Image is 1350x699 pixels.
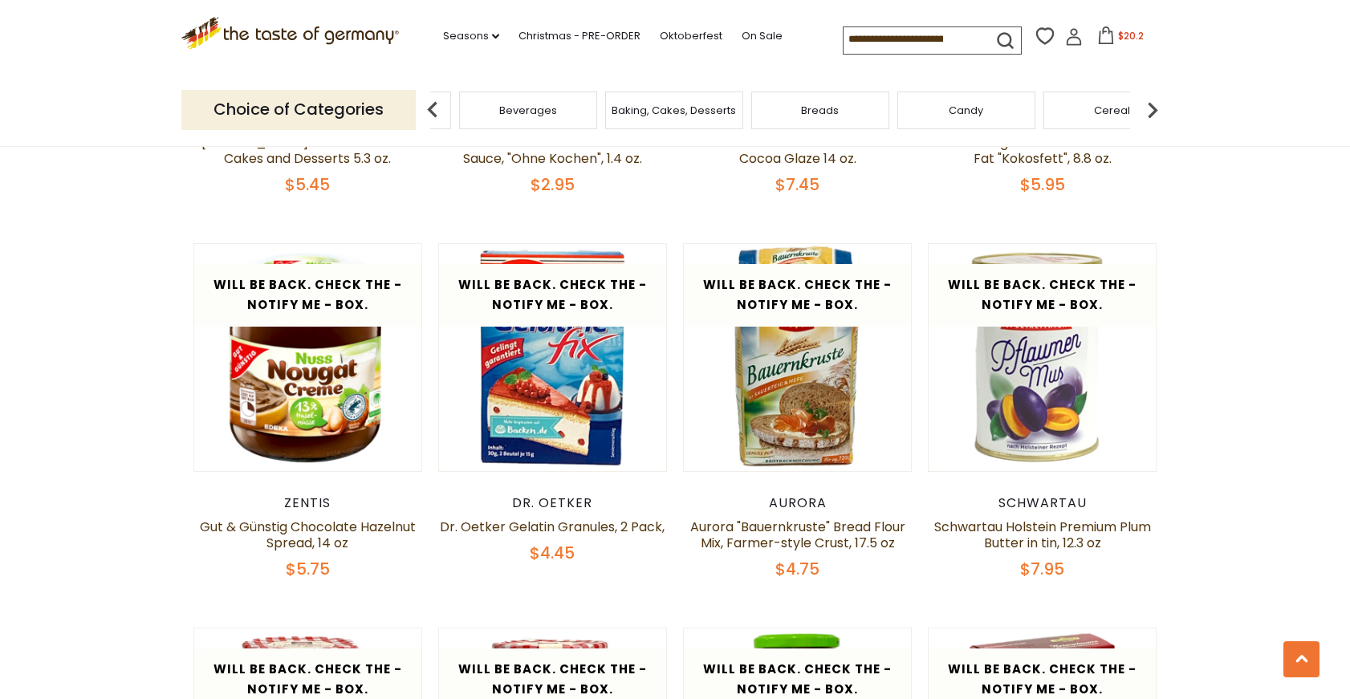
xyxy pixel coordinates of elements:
p: Choice of Categories [181,90,416,129]
span: $4.75 [775,558,819,580]
span: $2.95 [531,173,575,196]
a: Cereal [1094,104,1130,116]
a: Dr. Oetker No Cook Dessert Vanilla Sauce, "Ohne Kochen", 1.4 oz. [442,133,662,168]
span: $20.2 [1118,29,1144,43]
img: Schwartau Holstein Premium Plum Butter in tin, 12.3 oz [929,244,1156,471]
img: next arrow [1137,94,1169,126]
a: Baking, Cakes, Desserts [612,104,736,116]
span: $5.95 [1020,173,1065,196]
a: Schwartau Holstein Premium Plum Butter in tin, 12.3 oz [934,518,1151,552]
div: Zentis [193,495,422,511]
a: Schluender Chocolate Cake with Cocoa Glaze 14 oz. [694,133,901,168]
a: Seasons [443,27,499,45]
span: $5.75 [286,558,330,580]
span: $4.45 [530,542,575,564]
a: Dr. Oetker Gelatin Granules, 2 Pack, [440,518,665,536]
div: Schwartau [928,495,1157,511]
div: Aurora [683,495,912,511]
span: $5.45 [285,173,330,196]
a: Beverages [499,104,557,116]
span: $7.45 [775,173,819,196]
a: Candy [949,104,983,116]
a: Christmas - PRE-ORDER [518,27,640,45]
a: Gut & Günstig Chocolate Hazelnut Spread, 14 oz [200,518,416,552]
img: Dr. Oetker Gelatin Granules, 2 Pack, [439,244,666,471]
a: Breads [801,104,839,116]
a: Palmin Vegan 100% Pure Coconut Fat "Kokosfett", 8.8 oz. [937,133,1147,168]
img: previous arrow [417,94,449,126]
img: Gut & Günstig Chocolate Hazelnut Spread, 14 oz [194,244,421,471]
img: Aurora "Bauernkruste" Bread Flour Mix, Farmer-style Crust, 17.5 oz [684,244,911,471]
a: On Sale [742,27,783,45]
button: $20.2 [1086,26,1154,51]
a: Aurora "Bauernkruste" Bread Flour Mix, Farmer-style Crust, 17.5 oz [690,518,905,552]
a: [PERSON_NAME] Cocoa Glaze for Cakes and Desserts 5.3 oz. [201,133,414,168]
span: $7.95 [1020,558,1064,580]
div: Dr. Oetker [438,495,667,511]
a: Oktoberfest [660,27,722,45]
